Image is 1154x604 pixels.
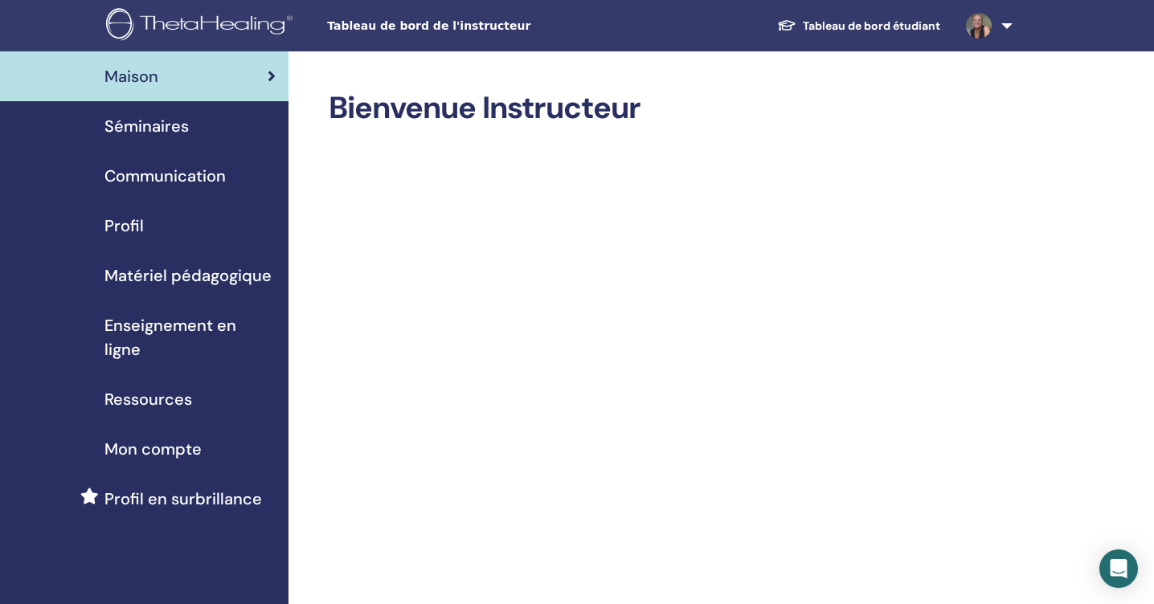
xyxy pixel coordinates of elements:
[764,11,953,41] a: Tableau de bord étudiant
[104,313,276,361] span: Enseignement en ligne
[329,90,1009,127] h2: Bienvenue Instructeur
[104,487,262,511] span: Profil en surbrillance
[777,18,796,32] img: graduation-cap-white.svg
[104,164,226,188] span: Communication
[104,214,144,238] span: Profil
[966,13,992,39] img: default.jpg
[104,64,158,88] span: Maison
[104,387,192,411] span: Ressources
[104,437,202,461] span: Mon compte
[104,114,189,138] span: Séminaires
[327,18,568,35] span: Tableau de bord de l'instructeur
[106,8,298,44] img: logo.png
[1099,549,1138,588] div: Open Intercom Messenger
[104,263,272,288] span: Matériel pédagogique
